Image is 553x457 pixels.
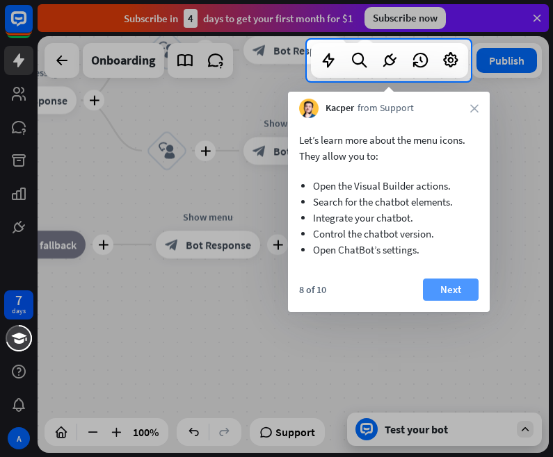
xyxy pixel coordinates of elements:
[299,132,479,164] p: Let’s learn more about the menu icons. They allow you to:
[313,194,465,210] li: Search for the chatbot elements.
[313,178,465,194] li: Open the Visual Builder actions.
[470,104,479,113] i: close
[423,279,479,301] button: Next
[313,242,465,258] li: Open ChatBot’s settings.
[326,101,354,115] span: Kacper
[299,283,326,296] div: 8 of 10
[358,101,414,115] span: from Support
[11,6,53,47] button: Open LiveChat chat widget
[313,210,465,226] li: Integrate your chatbot.
[313,226,465,242] li: Control the chatbot version.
